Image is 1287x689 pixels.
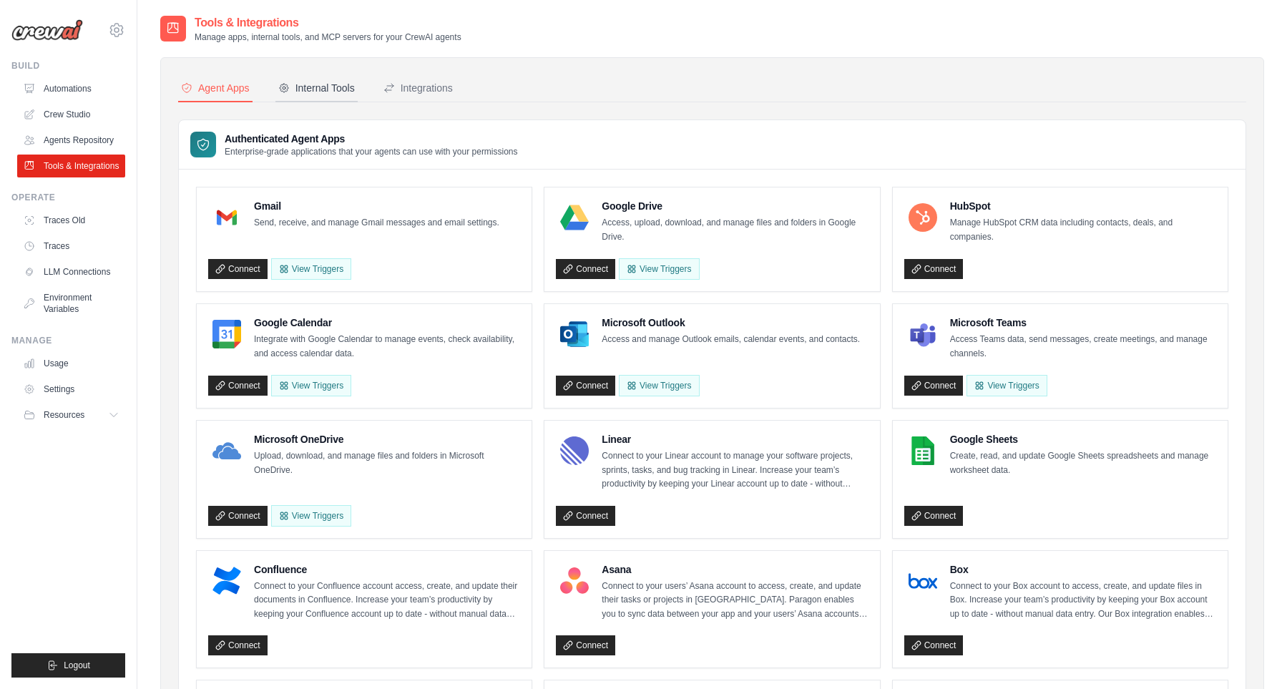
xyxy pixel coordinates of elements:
span: Resources [44,409,84,421]
a: Connect [556,506,615,526]
p: Send, receive, and manage Gmail messages and email settings. [254,216,499,230]
a: Connect [208,506,268,526]
h4: Google Drive [602,199,868,213]
a: Connect [904,259,964,279]
a: Traces [17,235,125,258]
: View Triggers [619,375,699,396]
a: Crew Studio [17,103,125,126]
img: Logo [11,19,83,41]
a: Connect [556,259,615,279]
p: Connect to your Confluence account access, create, and update their documents in Confluence. Incr... [254,580,520,622]
img: Asana Logo [560,567,589,595]
span: Logout [64,660,90,671]
img: Confluence Logo [212,567,241,595]
img: Box Logo [909,567,937,595]
: View Triggers [271,258,351,280]
h4: Google Calendar [254,316,520,330]
a: Connect [208,259,268,279]
div: Integrations [383,81,453,95]
a: Usage [17,352,125,375]
h4: Microsoft Teams [950,316,1216,330]
p: Create, read, and update Google Sheets spreadsheets and manage worksheet data. [950,449,1216,477]
h4: Microsoft Outlook [602,316,860,330]
button: Agent Apps [178,75,253,102]
p: Enterprise-grade applications that your agents can use with your permissions [225,146,518,157]
p: Connect to your users’ Asana account to access, create, and update their tasks or projects in [GE... [602,580,868,622]
a: Settings [17,378,125,401]
button: Logout [11,653,125,678]
img: HubSpot Logo [909,203,937,232]
a: Connect [556,376,615,396]
p: Access, upload, download, and manage files and folders in Google Drive. [602,216,868,244]
p: Manage HubSpot CRM data including contacts, deals, and companies. [950,216,1216,244]
h4: Linear [602,432,868,446]
h4: Box [950,562,1216,577]
button: View Triggers [271,375,351,396]
img: Gmail Logo [212,203,241,232]
a: Connect [208,635,268,655]
p: Integrate with Google Calendar to manage events, check availability, and access calendar data. [254,333,520,361]
a: Environment Variables [17,286,125,321]
button: Resources [17,404,125,426]
h4: Microsoft OneDrive [254,432,520,446]
a: LLM Connections [17,260,125,283]
a: Connect [904,506,964,526]
: View Triggers [967,375,1047,396]
a: Connect [208,376,268,396]
a: Tools & Integrations [17,155,125,177]
a: Agents Repository [17,129,125,152]
p: Connect to your Linear account to manage your software projects, sprints, tasks, and bug tracking... [602,449,868,492]
: View Triggers [271,505,351,527]
img: Microsoft Outlook Logo [560,320,589,348]
a: Connect [904,376,964,396]
a: Automations [17,77,125,100]
h3: Authenticated Agent Apps [225,132,518,146]
button: Integrations [381,75,456,102]
div: Manage [11,335,125,346]
div: Operate [11,192,125,203]
div: Build [11,60,125,72]
p: Connect to your Box account to access, create, and update files in Box. Increase your team’s prod... [950,580,1216,622]
img: Microsoft Teams Logo [909,320,937,348]
p: Manage apps, internal tools, and MCP servers for your CrewAI agents [195,31,461,43]
p: Access and manage Outlook emails, calendar events, and contacts. [602,333,860,347]
a: Connect [556,635,615,655]
img: Google Sheets Logo [909,436,937,465]
button: Internal Tools [275,75,358,102]
h4: Google Sheets [950,432,1216,446]
h4: HubSpot [950,199,1216,213]
: View Triggers [619,258,699,280]
p: Upload, download, and manage files and folders in Microsoft OneDrive. [254,449,520,477]
a: Traces Old [17,209,125,232]
p: Access Teams data, send messages, create meetings, and manage channels. [950,333,1216,361]
a: Connect [904,635,964,655]
img: Microsoft OneDrive Logo [212,436,241,465]
h2: Tools & Integrations [195,14,461,31]
img: Google Drive Logo [560,203,589,232]
img: Linear Logo [560,436,589,465]
h4: Asana [602,562,868,577]
div: Internal Tools [278,81,355,95]
img: Google Calendar Logo [212,320,241,348]
h4: Gmail [254,199,499,213]
h4: Confluence [254,562,520,577]
div: Agent Apps [181,81,250,95]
